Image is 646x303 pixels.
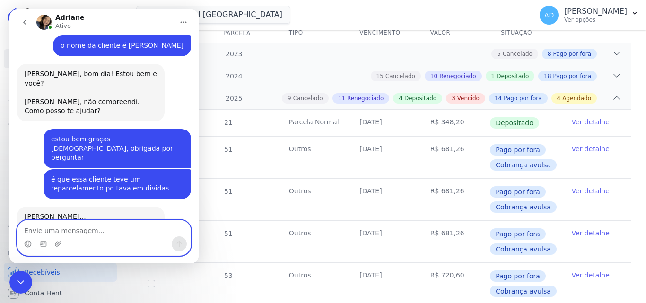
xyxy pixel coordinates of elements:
[34,160,182,190] div: é que essa cliente teve um reparcelamento pq tava em dividas
[4,70,117,89] a: Parcelas
[497,50,501,58] span: 5
[572,186,610,196] a: Ver detalhe
[15,203,148,231] div: [PERSON_NAME]... No caso, seria o espelhamento das parcelas?
[348,179,419,220] td: [DATE]
[557,94,561,103] span: 4
[544,72,551,80] span: 18
[348,221,419,262] td: [DATE]
[42,165,174,184] div: é que essa cliente teve um reparcelamento pq tava em dividas
[497,72,529,80] span: Depositado
[376,72,384,80] span: 15
[278,179,348,220] td: Outros
[51,32,174,41] div: o nome da cliente é [PERSON_NAME]
[8,197,182,253] div: Adriane diz…
[489,23,560,43] th: Situação
[15,60,148,106] div: [PERSON_NAME], bom dia! Estou bem e você? [PERSON_NAME], não compreendi. Como posso te ajudar?
[42,125,174,153] div: estou bem graças [DEMOGRAPHIC_DATA], obrigada por perguntar
[452,94,455,103] span: 3
[490,201,557,213] span: Cobrança avulsa
[348,137,419,178] td: [DATE]
[572,117,610,127] a: Ver detalhe
[490,243,557,255] span: Cobrança avulsa
[4,284,117,303] a: Conta Hent
[4,263,117,282] a: Recebíveis
[8,54,155,112] div: [PERSON_NAME], bom dia! Estou bem e você?[PERSON_NAME], não compreendi.Como posso te ajudar?
[4,49,117,68] a: Contratos
[347,94,384,103] span: Renegociado
[490,144,546,156] span: Pago por fora
[136,6,290,24] button: Residencial [GEOGRAPHIC_DATA]
[419,110,489,136] td: R$ 348,20
[30,231,37,238] button: Selecionador de GIF
[223,146,233,153] span: 51
[348,23,419,43] th: Vencimento
[572,270,610,280] a: Ver detalhe
[4,195,117,214] a: Negativação
[278,23,348,43] th: Tipo
[46,12,61,21] p: Ativo
[338,94,345,103] span: 11
[490,159,557,171] span: Cobrança avulsa
[8,211,181,227] textarea: Envie uma mensagem...
[553,72,591,80] span: Pago por fora
[8,120,182,160] div: ANDREZA diz…
[490,117,539,129] span: Depositado
[223,119,233,126] span: 21
[4,132,117,151] a: Minha Carteira
[404,94,436,103] span: Depositado
[9,271,32,294] iframe: Intercom live chat
[399,94,402,103] span: 4
[162,227,177,242] button: Enviar uma mensagem
[504,94,541,103] span: Pago por fora
[4,153,117,172] a: Transferências
[4,112,117,130] a: Clientes
[25,288,62,298] span: Conta Hent
[165,4,183,22] button: Início
[8,248,113,259] div: Plataformas
[45,231,52,238] button: Upload do anexo
[385,72,415,80] span: Cancelado
[278,137,348,178] td: Outros
[4,28,117,47] a: Visão Geral
[25,268,60,277] span: Recebíveis
[293,94,323,103] span: Cancelado
[4,91,117,110] a: Lotes
[44,26,182,47] div: o nome da cliente é [PERSON_NAME]
[278,110,348,136] td: Parcela Normal
[212,24,262,43] div: Parcela
[562,94,591,103] span: Agendado
[8,197,155,236] div: [PERSON_NAME]...No caso, seria o espelhamento das parcelas?
[490,228,546,240] span: Pago por fora
[419,179,489,220] td: R$ 681,26
[572,144,610,154] a: Ver detalhe
[8,54,182,120] div: Adriane diz…
[572,228,610,238] a: Ver detalhe
[548,50,551,58] span: 8
[419,23,489,43] th: Valor
[223,230,233,237] span: 51
[495,94,502,103] span: 14
[148,280,155,287] input: Só é possível selecionar pagamentos em aberto
[419,221,489,262] td: R$ 681,26
[439,72,476,80] span: Renegociado
[490,186,546,198] span: Pago por fora
[532,2,646,28] button: AD [PERSON_NAME] Ver opções
[4,174,117,193] a: Crédito
[553,50,591,58] span: Pago por fora
[544,12,554,18] span: AD
[15,231,22,238] button: Selecionador de Emoji
[223,188,233,195] span: 51
[430,72,437,80] span: 10
[4,216,117,234] a: Troca de Arquivos
[490,286,557,297] span: Cobrança avulsa
[223,272,233,279] span: 53
[288,94,291,103] span: 9
[503,50,533,58] span: Cancelado
[419,137,489,178] td: R$ 681,26
[564,7,627,16] p: [PERSON_NAME]
[9,9,199,263] iframe: Intercom live chat
[491,72,495,80] span: 1
[34,120,182,159] div: estou bem graças [DEMOGRAPHIC_DATA], obrigada por perguntar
